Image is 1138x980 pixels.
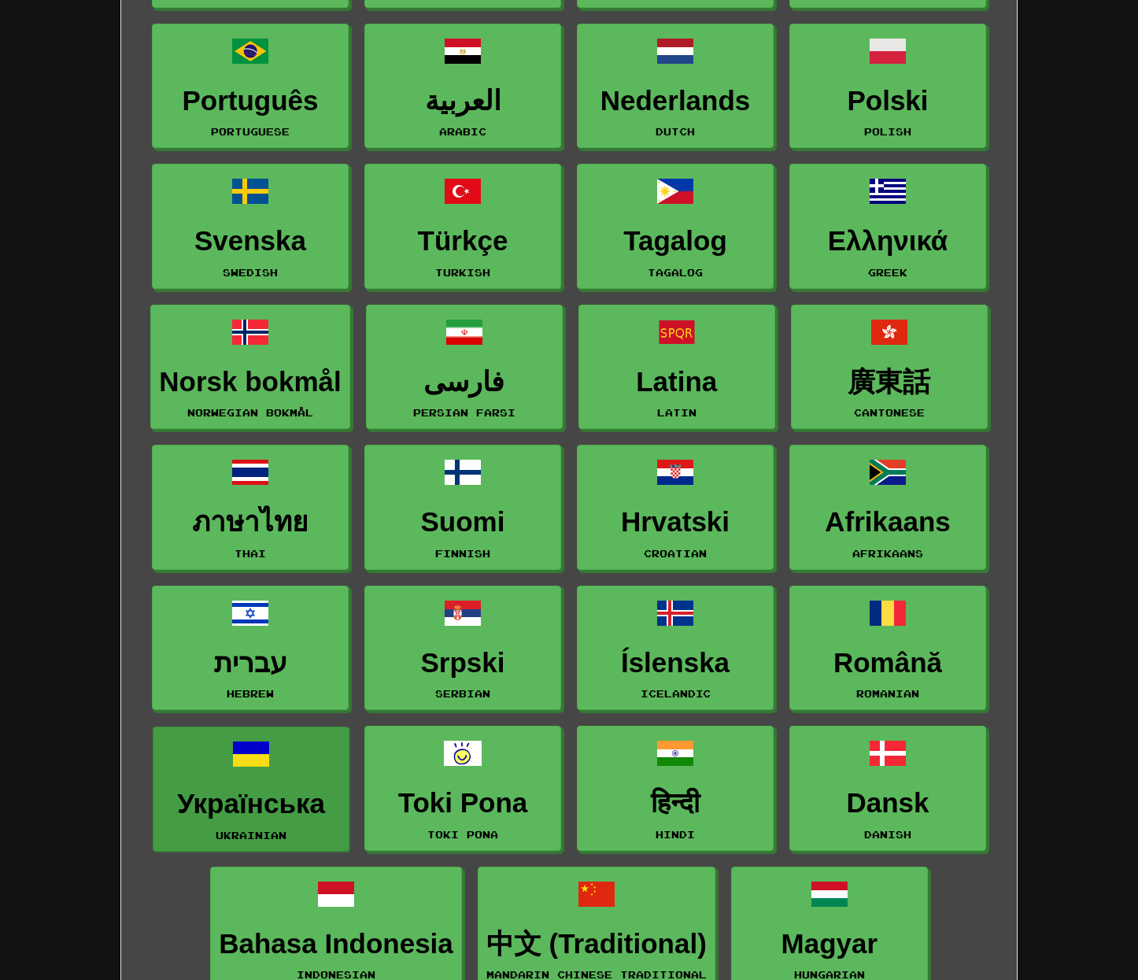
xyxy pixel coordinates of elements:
[586,788,765,819] h3: हिन्दी
[159,367,341,398] h3: Norsk bokmål
[798,226,977,257] h3: Ελληνικά
[789,586,986,711] a: RomânăRomanian
[227,688,274,699] small: Hebrew
[852,548,923,559] small: Afrikaans
[641,688,711,699] small: Icelandic
[798,648,977,679] h3: Română
[161,86,340,116] h3: Português
[577,445,774,570] a: HrvatskiCroatian
[297,969,375,980] small: Indonesian
[657,407,696,418] small: Latin
[161,226,340,257] h3: Svenska
[856,688,919,699] small: Romanian
[435,267,490,278] small: Turkish
[800,367,979,398] h3: 廣東話
[864,829,911,840] small: Danish
[586,507,765,538] h3: Hrvatski
[868,267,907,278] small: Greek
[586,226,765,257] h3: Tagalog
[223,267,278,278] small: Swedish
[187,407,313,418] small: Norwegian Bokmål
[373,648,552,679] h3: Srpski
[577,164,774,289] a: TagalogTagalog
[152,445,349,570] a: ภาษาไทยThai
[150,305,349,430] a: Norsk bokmålNorwegian Bokmål
[216,830,286,841] small: Ukrainian
[740,929,919,960] h3: Magyar
[798,86,977,116] h3: Polski
[486,929,707,960] h3: 中文 (Traditional)
[373,507,552,538] h3: Suomi
[161,648,340,679] h3: עברית
[435,548,490,559] small: Finnish
[364,24,561,149] a: العربيةArabic
[577,24,774,149] a: NederlandsDutch
[153,727,349,852] a: УкраїнськаUkrainian
[791,305,988,430] a: 廣東話Cantonese
[486,969,707,980] small: Mandarin Chinese Traditional
[152,586,349,711] a: עבריתHebrew
[235,548,266,559] small: Thai
[439,126,486,137] small: Arabic
[435,688,490,699] small: Serbian
[794,969,865,980] small: Hungarian
[577,586,774,711] a: ÍslenskaIcelandic
[789,164,986,289] a: ΕλληνικάGreek
[427,829,498,840] small: Toki Pona
[375,367,554,398] h3: فارسی
[211,126,290,137] small: Portuguese
[789,726,986,851] a: DanskDanish
[364,445,561,570] a: SuomiFinnish
[219,929,453,960] h3: Bahasa Indonesia
[366,305,563,430] a: فارسیPersian Farsi
[656,829,695,840] small: Hindi
[798,507,977,538] h3: Afrikaans
[373,788,552,819] h3: Toki Pona
[798,788,977,819] h3: Dansk
[577,726,774,851] a: हिन्दीHindi
[364,726,561,851] a: Toki PonaToki Pona
[413,407,515,418] small: Persian Farsi
[578,305,775,430] a: LatinaLatin
[854,407,925,418] small: Cantonese
[373,86,552,116] h3: العربية
[586,86,765,116] h3: Nederlands
[152,24,349,149] a: PortuguêsPortuguese
[586,648,765,679] h3: Íslenska
[161,507,340,538] h3: ภาษาไทย
[789,445,986,570] a: AfrikaansAfrikaans
[364,164,561,289] a: TürkçeTurkish
[587,367,767,398] h3: Latina
[364,586,561,711] a: SrpskiSerbian
[644,548,707,559] small: Croatian
[656,126,695,137] small: Dutch
[648,267,703,278] small: Tagalog
[864,126,911,137] small: Polish
[161,789,341,819] h3: Українська
[152,164,349,289] a: SvenskaSwedish
[373,226,552,257] h3: Türkçe
[789,24,986,149] a: PolskiPolish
